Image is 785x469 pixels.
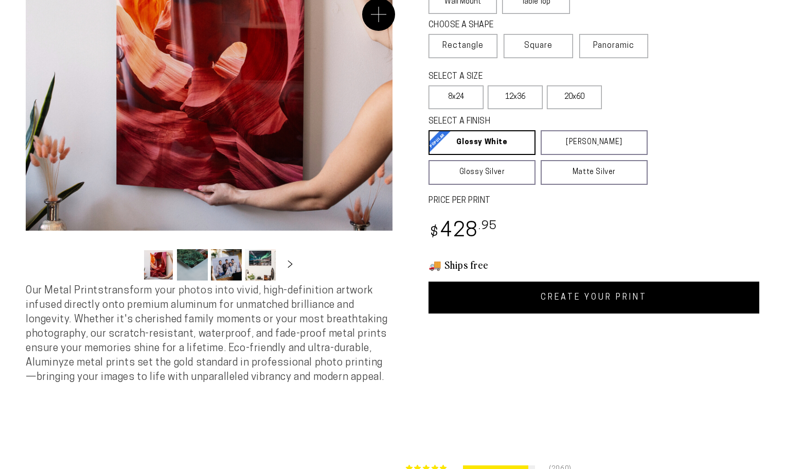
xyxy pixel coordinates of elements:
[488,85,543,109] label: 12x36
[429,258,759,271] h3: 🚚 Ships free
[442,40,484,52] span: Rectangle
[429,85,484,109] label: 8x24
[429,221,497,241] bdi: 428
[143,249,174,281] button: Load image 1 in gallery view
[541,130,648,155] a: [PERSON_NAME]
[211,249,242,281] button: Load image 3 in gallery view
[430,226,439,240] span: $
[245,249,276,281] button: Load image 4 in gallery view
[279,253,301,276] button: Slide right
[593,42,634,50] span: Panoramic
[429,160,536,185] a: Glossy Silver
[429,130,536,155] a: Glossy White
[541,160,648,185] a: Matte Silver
[429,195,759,207] label: PRICE PER PRINT
[547,85,602,109] label: 20x60
[429,71,568,83] legend: SELECT A SIZE
[524,40,552,52] span: Square
[26,286,387,383] span: Our Metal Prints transform your photos into vivid, high-definition artwork infused directly onto ...
[429,282,759,314] a: CREATE YOUR PRINT
[117,253,140,276] button: Slide left
[429,116,623,128] legend: SELECT A FINISH
[177,249,208,281] button: Load image 2 in gallery view
[429,20,562,31] legend: CHOOSE A SHAPE
[478,220,497,232] sup: .95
